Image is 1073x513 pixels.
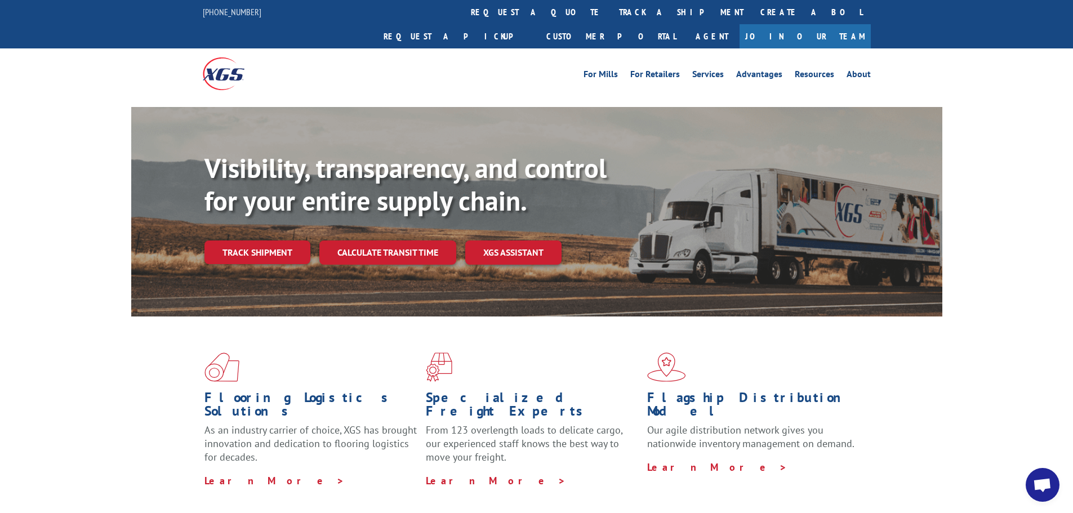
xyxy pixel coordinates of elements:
a: For Retailers [630,70,680,82]
a: [PHONE_NUMBER] [203,6,261,17]
a: Learn More > [426,474,566,487]
a: Request a pickup [375,24,538,48]
a: Join Our Team [740,24,871,48]
a: Calculate transit time [319,240,456,265]
h1: Flooring Logistics Solutions [204,391,417,423]
a: Learn More > [647,461,787,474]
b: Visibility, transparency, and control for your entire supply chain. [204,150,607,218]
span: Our agile distribution network gives you nationwide inventory management on demand. [647,423,854,450]
a: Services [692,70,724,82]
a: For Mills [584,70,618,82]
a: Customer Portal [538,24,684,48]
a: Resources [795,70,834,82]
h1: Specialized Freight Experts [426,391,639,423]
a: Learn More > [204,474,345,487]
img: xgs-icon-total-supply-chain-intelligence-red [204,353,239,382]
h1: Flagship Distribution Model [647,391,860,423]
a: XGS ASSISTANT [465,240,562,265]
a: Advantages [736,70,782,82]
img: xgs-icon-flagship-distribution-model-red [647,353,686,382]
p: From 123 overlength loads to delicate cargo, our experienced staff knows the best way to move you... [426,423,639,474]
a: Track shipment [204,240,310,264]
a: Agent [684,24,740,48]
img: xgs-icon-focused-on-flooring-red [426,353,452,382]
a: About [847,70,871,82]
a: Open chat [1026,468,1059,502]
span: As an industry carrier of choice, XGS has brought innovation and dedication to flooring logistics... [204,423,417,463]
